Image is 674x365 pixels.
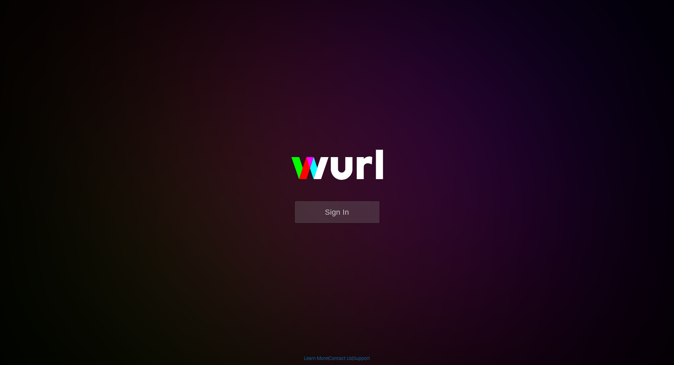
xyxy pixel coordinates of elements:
div: | | [304,355,370,362]
a: Learn More [304,356,328,361]
img: wurl-logo-on-black-223613ac3d8ba8fe6dc639794a292ebdb59501304c7dfd60c99c58986ef67473.svg [269,135,405,201]
button: Sign In [295,201,379,223]
a: Support [353,356,370,361]
a: Contact Us [329,356,352,361]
